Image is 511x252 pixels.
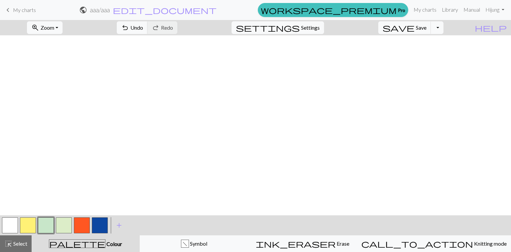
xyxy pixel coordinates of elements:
[27,21,63,34] button: Zoom
[361,239,473,248] span: call_to_action
[248,235,357,252] button: Erase
[105,241,122,247] span: Colour
[79,5,87,15] span: public
[378,21,431,34] button: Save
[32,235,140,252] button: Colour
[121,23,129,32] span: undo
[416,24,426,31] span: Save
[301,24,320,32] span: Settings
[439,3,461,16] a: Library
[383,23,415,32] span: save
[256,239,336,248] span: ink_eraser
[411,3,439,16] a: My charts
[13,7,36,13] span: My charts
[115,221,123,230] span: add
[189,240,207,247] span: Symbol
[236,23,300,32] span: settings
[483,3,507,16] a: Hijung
[473,240,507,247] span: Knitting mode
[232,21,324,34] button: SettingsSettings
[140,235,249,252] button: f Symbol
[49,239,105,248] span: palette
[130,24,143,31] span: Undo
[236,24,300,32] i: Settings
[461,3,483,16] a: Manual
[475,23,507,32] span: help
[4,239,12,248] span: highlight_alt
[31,23,39,32] span: zoom_in
[90,6,110,14] h2: aaa / aaa
[117,21,148,34] button: Undo
[12,240,27,247] span: Select
[258,3,408,17] a: Pro
[261,5,397,15] span: workspace_premium
[181,240,189,248] div: f
[4,4,36,16] a: My charts
[113,5,217,15] span: edit_document
[336,240,349,247] span: Erase
[4,5,12,15] span: keyboard_arrow_left
[41,24,54,31] span: Zoom
[357,235,511,252] button: Knitting mode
